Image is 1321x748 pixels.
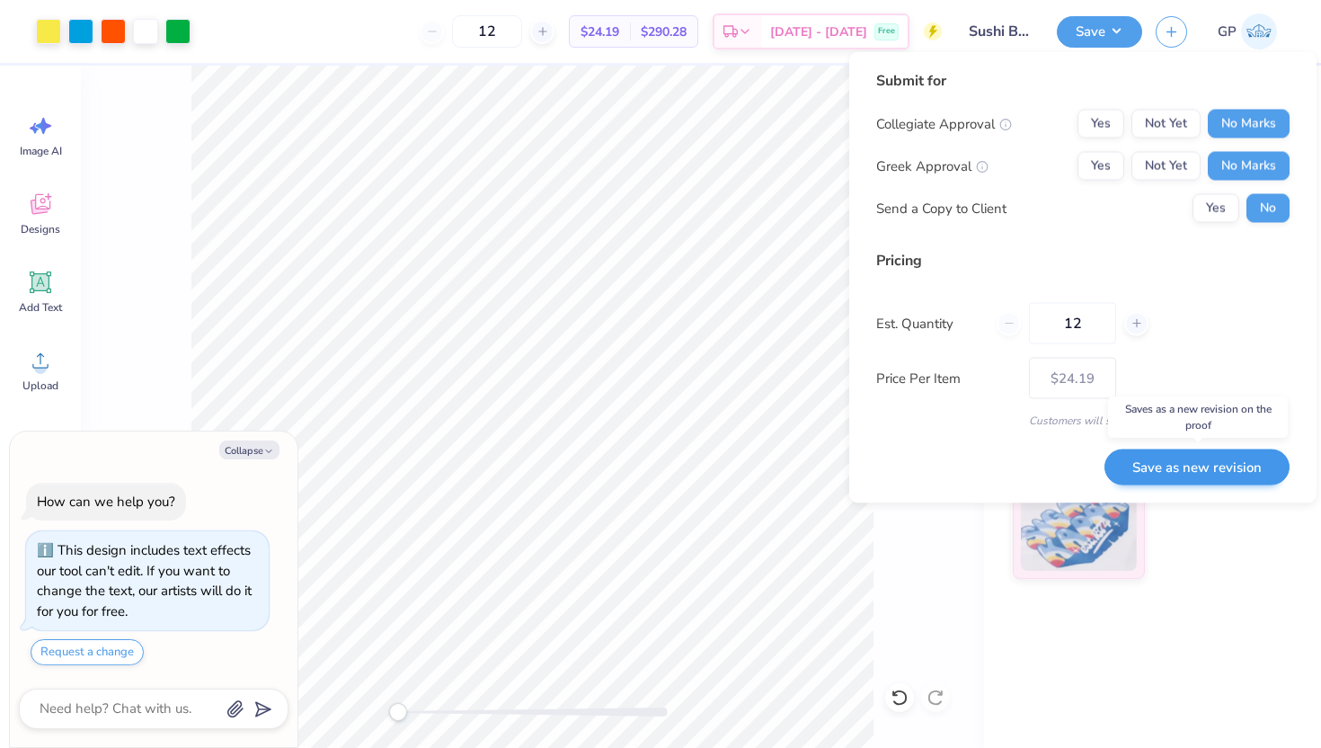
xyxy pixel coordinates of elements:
button: No Marks [1208,152,1290,181]
button: Save as new revision [1104,449,1290,485]
div: Accessibility label [389,703,407,721]
button: No [1246,194,1290,223]
img: Gabrielle Petrillo [1241,13,1277,49]
span: Designs [21,222,60,236]
span: Upload [22,378,58,393]
span: Add Text [19,300,62,315]
button: Yes [1077,110,1124,138]
div: Greek Approval [876,156,989,176]
button: Yes [1077,152,1124,181]
div: Send a Copy to Client [876,198,1006,218]
input: – – [1029,303,1116,344]
button: Not Yet [1131,152,1201,181]
div: Customers will see this price on HQ. [876,413,1290,429]
span: Free [878,25,895,38]
button: Collapse [219,441,279,459]
button: No Marks [1208,110,1290,138]
div: Pricing [876,250,1290,272]
input: Untitled Design [955,13,1043,49]
div: Submit for [876,70,1290,92]
div: This design includes text effects our tool can't edit. If you want to change the text, our artist... [37,541,252,620]
div: Collegiate Approval [876,113,1012,134]
span: GP [1218,22,1237,42]
label: Est. Quantity [876,313,983,334]
span: [DATE] - [DATE] [770,22,867,41]
img: Standard [1021,481,1137,571]
input: – – [452,15,522,48]
div: Saves as a new revision on the proof [1108,396,1288,438]
span: $290.28 [641,22,687,41]
div: How can we help you? [37,493,175,511]
a: GP [1210,13,1285,49]
span: $24.19 [581,22,619,41]
button: Request a change [31,639,144,665]
button: Not Yet [1131,110,1201,138]
button: Yes [1192,194,1239,223]
span: Image AI [20,144,62,158]
button: Save [1057,16,1142,48]
label: Price Per Item [876,368,1015,388]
